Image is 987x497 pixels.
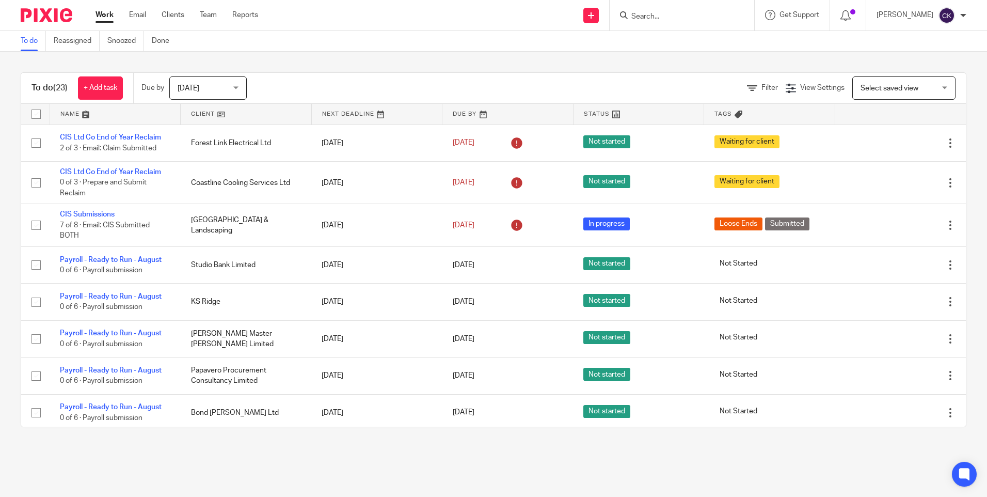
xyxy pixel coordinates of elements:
[60,340,142,348] span: 0 of 6 · Payroll submission
[714,405,762,418] span: Not Started
[714,111,732,117] span: Tags
[583,218,630,230] span: In progress
[181,284,312,320] td: KS Ridge
[60,179,147,197] span: 0 of 3 · Prepare and Submit Reclaim
[60,134,161,141] a: CIS Ltd Co End of Year Reclaim
[107,31,144,51] a: Snoozed
[60,367,162,374] a: Payroll - Ready to Run - August
[453,179,474,186] span: [DATE]
[583,257,630,270] span: Not started
[181,204,312,246] td: [GEOGRAPHIC_DATA] & Landscaping
[60,211,115,218] a: CIS Submissions
[60,377,142,384] span: 0 of 6 · Payroll submission
[129,10,146,20] a: Email
[311,320,442,357] td: [DATE]
[54,31,100,51] a: Reassigned
[181,358,312,394] td: Papavero Procurement Consultancy Limited
[152,31,177,51] a: Done
[453,372,474,379] span: [DATE]
[453,409,474,416] span: [DATE]
[21,31,46,51] a: To do
[60,330,162,337] a: Payroll - Ready to Run - August
[162,10,184,20] a: Clients
[200,10,217,20] a: Team
[311,204,442,246] td: [DATE]
[938,7,955,24] img: svg%3E
[453,261,474,269] span: [DATE]
[95,10,114,20] a: Work
[714,257,762,270] span: Not Started
[714,368,762,381] span: Not Started
[714,331,762,344] span: Not Started
[877,10,933,20] p: [PERSON_NAME]
[311,394,442,431] td: [DATE]
[630,12,723,22] input: Search
[761,84,778,91] span: Filter
[141,83,164,93] p: Due by
[779,11,819,19] span: Get Support
[311,161,442,204] td: [DATE]
[311,125,442,161] td: [DATE]
[583,331,630,344] span: Not started
[53,84,68,92] span: (23)
[714,135,779,148] span: Waiting for client
[453,139,474,147] span: [DATE]
[453,298,474,305] span: [DATE]
[583,294,630,307] span: Not started
[181,394,312,431] td: Bond [PERSON_NAME] Ltd
[583,175,630,188] span: Not started
[78,76,123,100] a: + Add task
[31,83,68,94] h1: To do
[60,222,150,240] span: 7 of 8 · Email: CIS Submitted BOTH
[583,135,630,148] span: Not started
[453,335,474,343] span: [DATE]
[21,8,72,22] img: Pixie
[714,175,779,188] span: Waiting for client
[60,293,162,300] a: Payroll - Ready to Run - August
[311,284,442,320] td: [DATE]
[60,403,162,411] a: Payroll - Ready to Run - August
[60,168,161,176] a: CIS Ltd Co End of Year Reclaim
[181,246,312,283] td: Studio Bank Limited
[714,294,762,307] span: Not Started
[181,161,312,204] td: Coastline Cooling Services Ltd
[232,10,258,20] a: Reports
[60,256,162,263] a: Payroll - Ready to Run - August
[181,125,312,161] td: Forest Link Electrical Ltd
[60,267,142,274] span: 0 of 6 · Payroll submission
[181,320,312,357] td: [PERSON_NAME] Master [PERSON_NAME] Limited
[861,85,918,92] span: Select saved view
[60,304,142,311] span: 0 of 6 · Payroll submission
[453,222,474,229] span: [DATE]
[583,368,630,381] span: Not started
[60,145,156,152] span: 2 of 3 · Email: Claim Submitted
[178,85,199,92] span: [DATE]
[714,218,762,230] span: Loose Ends
[311,358,442,394] td: [DATE]
[583,405,630,418] span: Not started
[800,84,845,91] span: View Settings
[765,218,809,230] span: Submitted
[311,246,442,283] td: [DATE]
[60,414,142,422] span: 0 of 6 · Payroll submission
